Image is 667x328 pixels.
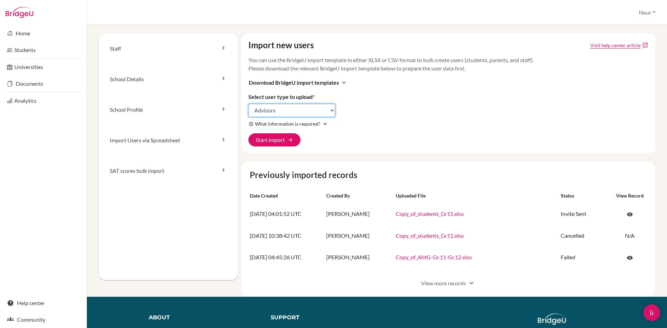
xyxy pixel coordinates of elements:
[247,226,323,245] td: [DATE] 10:38:42 UTC
[99,155,238,186] a: SAT scores bulk import
[6,7,33,18] img: Bridge-U
[558,202,610,226] td: Invite Sent
[414,277,483,290] button: View more recordsexpand_more
[538,313,566,325] img: logo_white@2x-f4f0deed5e89b7ecb1c2cc34c3e3d731f90f0f143d5ea2071677605dd97b5244.png
[558,226,610,245] td: Cancelled
[1,60,85,74] a: Universities
[558,245,610,270] td: Failed
[619,208,640,221] a: Click to open the record on its current state
[99,94,238,125] a: School Profile
[99,64,238,94] a: School Details
[288,137,293,143] span: arrow_forward
[247,245,323,270] td: [DATE] 04:45:26 UTC
[393,190,558,202] th: Uploaded file
[396,254,472,260] a: Copy_of_AMG-Gr.11-Gr.12.xlsx
[340,79,347,86] i: expand_more
[323,226,393,245] td: [PERSON_NAME]
[255,120,320,127] span: What information is required?
[323,245,393,270] td: [PERSON_NAME]
[247,169,650,181] caption: Previously imported records
[627,211,633,218] span: visibility
[1,313,85,327] a: Community
[248,120,329,128] button: What information is required?Expand more
[627,255,633,261] span: visibility
[396,232,464,239] a: Copy_of_students_Gr11.xlsx
[1,296,85,310] a: Help center
[247,190,323,202] th: Date created
[248,40,314,50] h4: Import new users
[1,43,85,57] a: Students
[1,26,85,40] a: Home
[590,42,641,49] a: Click to open Tracking student registration article in a new tab
[467,279,476,287] span: expand_more
[642,42,648,48] a: open_in_new
[248,78,348,87] button: Download BridgeU import templatesexpand_more
[99,33,238,64] a: Staff
[99,125,238,155] a: Import Users via Spreadsheet
[248,93,315,101] label: Select user type to upload
[249,121,254,126] i: help_outline
[323,190,393,202] th: Created by
[396,210,464,217] a: Copy_of_students_Gr11.xlsx
[149,313,255,322] div: About
[636,6,659,19] button: Nour
[249,78,339,87] span: Download BridgeU import templates
[610,190,650,202] th: View record
[271,313,369,322] div: Support
[248,133,300,146] button: Start import
[1,77,85,91] a: Documents
[643,304,660,321] div: Open Intercom Messenger
[322,120,329,127] i: Expand more
[247,202,323,226] td: [DATE] 04:01:52 UTC
[248,56,649,73] p: You can use the BridgeU import template in either XLSX or CSV format to bulk create users (studen...
[323,202,393,226] td: [PERSON_NAME]
[1,94,85,108] a: Analytics
[558,190,610,202] th: Status
[619,251,640,264] a: Click to open the record on its current state
[613,232,647,240] p: N/A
